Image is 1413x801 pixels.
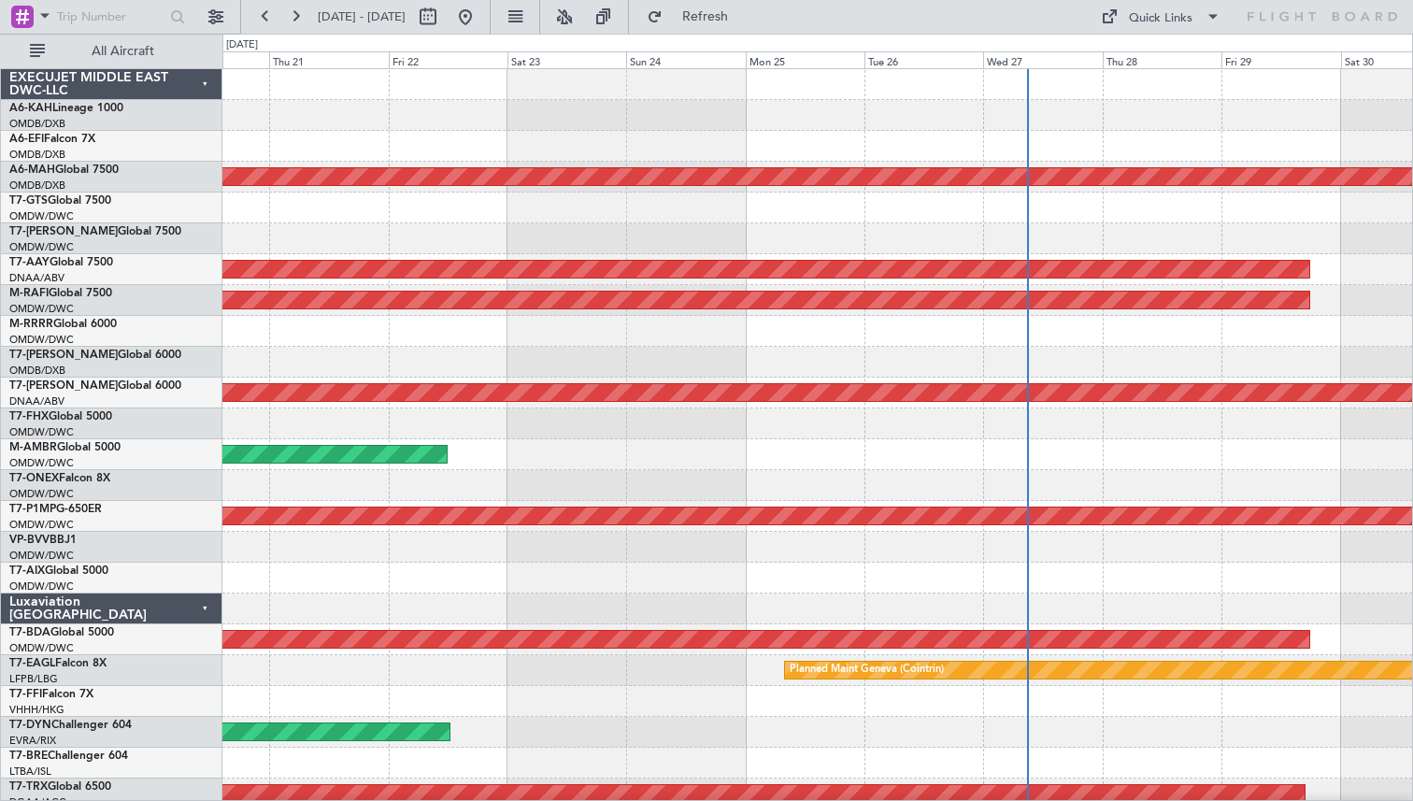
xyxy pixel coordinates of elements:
[9,350,181,361] a: T7-[PERSON_NAME]Global 6000
[9,751,48,762] span: T7-BRE
[9,240,74,254] a: OMDW/DWC
[666,10,745,23] span: Refresh
[49,45,197,58] span: All Aircraft
[9,333,74,347] a: OMDW/DWC
[9,257,113,268] a: T7-AAYGlobal 7500
[9,350,118,361] span: T7-[PERSON_NAME]
[9,658,55,669] span: T7-EAGL
[9,134,44,145] span: A6-EFI
[9,473,59,484] span: T7-ONEX
[269,51,388,68] div: Thu 21
[9,319,53,330] span: M-RRRR
[9,164,119,176] a: A6-MAHGlobal 7500
[983,51,1102,68] div: Wed 27
[9,103,123,114] a: A6-KAHLineage 1000
[9,781,111,793] a: T7-TRXGlobal 6500
[9,672,58,686] a: LFPB/LBG
[9,549,74,563] a: OMDW/DWC
[9,164,55,176] span: A6-MAH
[1129,9,1192,28] div: Quick Links
[9,703,64,717] a: VHHH/HKG
[9,103,52,114] span: A6-KAH
[318,8,406,25] span: [DATE] - [DATE]
[57,3,164,31] input: Trip Number
[226,37,258,53] div: [DATE]
[9,411,49,422] span: T7-FHX
[9,394,64,408] a: DNAA/ABV
[1092,2,1230,32] button: Quick Links
[9,765,51,779] a: LTBA/ISL
[9,288,112,299] a: M-RAFIGlobal 7500
[9,226,118,237] span: T7-[PERSON_NAME]
[507,51,626,68] div: Sat 23
[9,364,65,378] a: OMDB/DXB
[9,751,128,762] a: T7-BREChallenger 604
[9,689,42,700] span: T7-FFI
[9,425,74,439] a: OMDW/DWC
[9,579,74,594] a: OMDW/DWC
[9,257,50,268] span: T7-AAY
[9,720,51,731] span: T7-DYN
[9,226,181,237] a: T7-[PERSON_NAME]Global 7500
[864,51,983,68] div: Tue 26
[9,535,77,546] a: VP-BVVBBJ1
[9,195,111,207] a: T7-GTSGlobal 7500
[9,411,112,422] a: T7-FHXGlobal 5000
[9,209,74,223] a: OMDW/DWC
[9,641,74,655] a: OMDW/DWC
[9,565,108,577] a: T7-AIXGlobal 5000
[9,271,64,285] a: DNAA/ABV
[1103,51,1221,68] div: Thu 28
[9,658,107,669] a: T7-EAGLFalcon 8X
[9,288,49,299] span: M-RAFI
[9,487,74,501] a: OMDW/DWC
[9,134,95,145] a: A6-EFIFalcon 7X
[638,2,750,32] button: Refresh
[9,627,50,638] span: T7-BDA
[9,117,65,131] a: OMDB/DXB
[9,689,93,700] a: T7-FFIFalcon 7X
[9,195,48,207] span: T7-GTS
[9,179,65,193] a: OMDB/DXB
[9,627,114,638] a: T7-BDAGlobal 5000
[9,302,74,316] a: OMDW/DWC
[9,456,74,470] a: OMDW/DWC
[389,51,507,68] div: Fri 22
[9,720,132,731] a: T7-DYNChallenger 604
[9,518,74,532] a: OMDW/DWC
[790,656,944,684] div: Planned Maint Geneva (Cointrin)
[9,734,56,748] a: EVRA/RIX
[9,504,56,515] span: T7-P1MP
[9,380,181,392] a: T7-[PERSON_NAME]Global 6000
[746,51,864,68] div: Mon 25
[9,781,48,793] span: T7-TRX
[9,442,121,453] a: M-AMBRGlobal 5000
[9,380,118,392] span: T7-[PERSON_NAME]
[21,36,203,66] button: All Aircraft
[9,148,65,162] a: OMDB/DXB
[9,504,102,515] a: T7-P1MPG-650ER
[9,535,50,546] span: VP-BVV
[9,319,117,330] a: M-RRRRGlobal 6000
[9,473,110,484] a: T7-ONEXFalcon 8X
[9,565,45,577] span: T7-AIX
[1221,51,1340,68] div: Fri 29
[9,442,57,453] span: M-AMBR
